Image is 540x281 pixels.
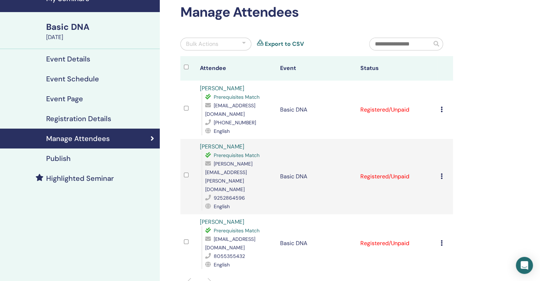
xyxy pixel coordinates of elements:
h4: Registration Details [46,114,111,123]
span: [EMAIL_ADDRESS][DOMAIN_NAME] [205,236,255,251]
div: Bulk Actions [186,40,218,48]
span: Prerequisites Match [214,227,260,234]
h4: Event Details [46,55,90,63]
h4: Event Schedule [46,75,99,83]
th: Event [277,56,357,81]
span: [EMAIL_ADDRESS][DOMAIN_NAME] [205,102,255,117]
span: Prerequisites Match [214,152,260,158]
a: [PERSON_NAME] [200,218,244,226]
h4: Highlighted Seminar [46,174,114,183]
h4: Publish [46,154,71,163]
a: [PERSON_NAME] [200,143,244,150]
a: Basic DNA[DATE] [42,21,160,42]
a: [PERSON_NAME] [200,85,244,92]
span: [PHONE_NUMBER] [214,119,256,126]
span: [PERSON_NAME][EMAIL_ADDRESS][PERSON_NAME][DOMAIN_NAME] [205,161,252,193]
span: 8055355432 [214,253,245,259]
h4: Manage Attendees [46,134,110,143]
h4: Event Page [46,94,83,103]
td: Basic DNA [277,214,357,272]
div: [DATE] [46,33,156,42]
span: English [214,128,230,134]
th: Attendee [196,56,277,81]
span: 9252864596 [214,195,245,201]
h2: Manage Attendees [180,4,453,21]
div: Open Intercom Messenger [516,257,533,274]
td: Basic DNA [277,81,357,139]
a: Export to CSV [265,40,304,48]
th: Status [357,56,437,81]
td: Basic DNA [277,139,357,214]
span: Prerequisites Match [214,94,260,100]
div: Basic DNA [46,21,156,33]
span: English [214,203,230,210]
span: English [214,261,230,268]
